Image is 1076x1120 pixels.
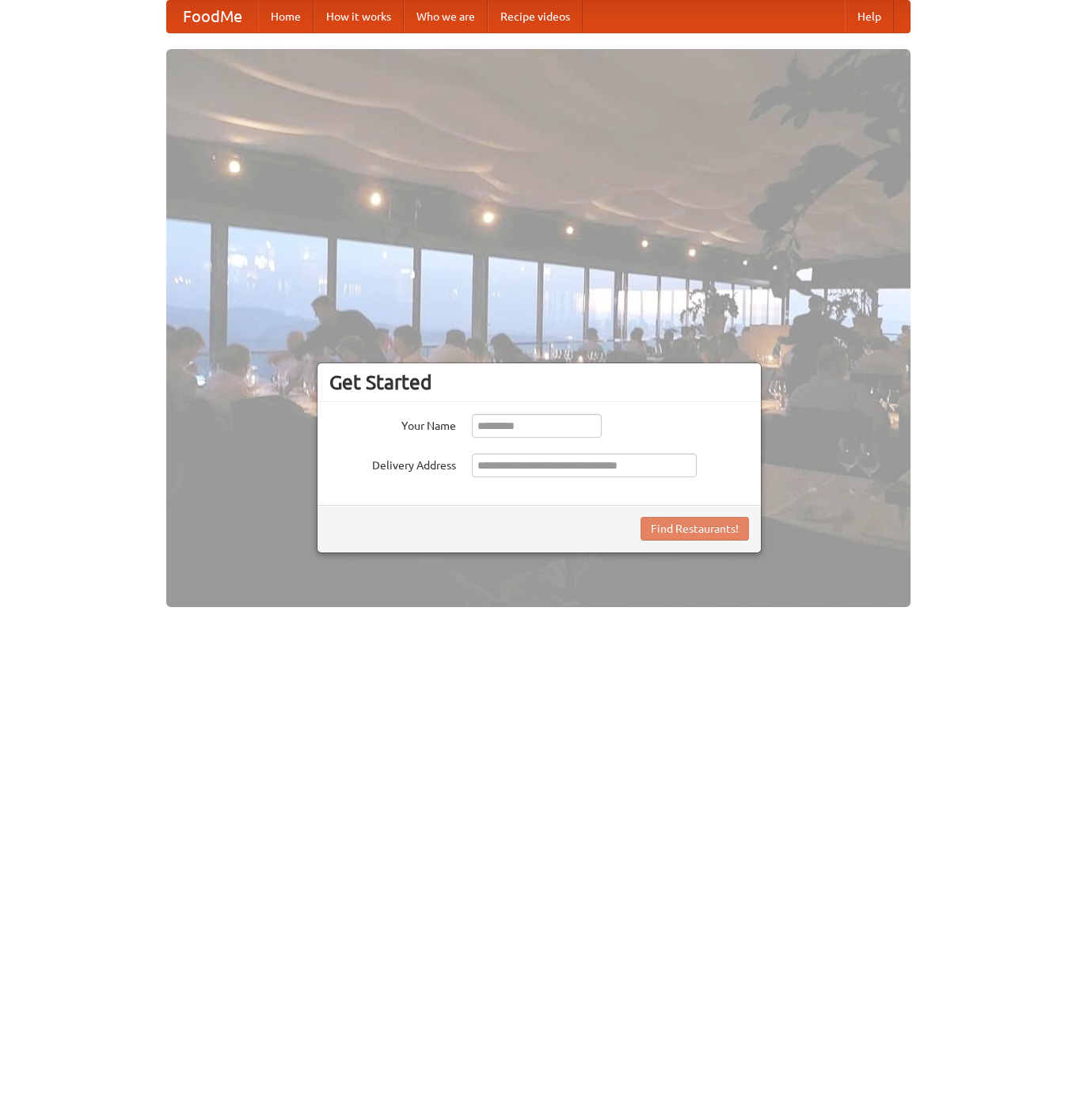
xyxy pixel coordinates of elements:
[329,454,456,473] label: Delivery Address
[329,370,749,394] h3: Get Started
[641,517,749,541] button: Find Restaurants!
[258,1,314,32] a: Home
[404,1,488,32] a: Who we are
[488,1,583,32] a: Recipe videos
[845,1,894,32] a: Help
[167,1,258,32] a: FoodMe
[314,1,404,32] a: How it works
[329,414,456,434] label: Your Name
